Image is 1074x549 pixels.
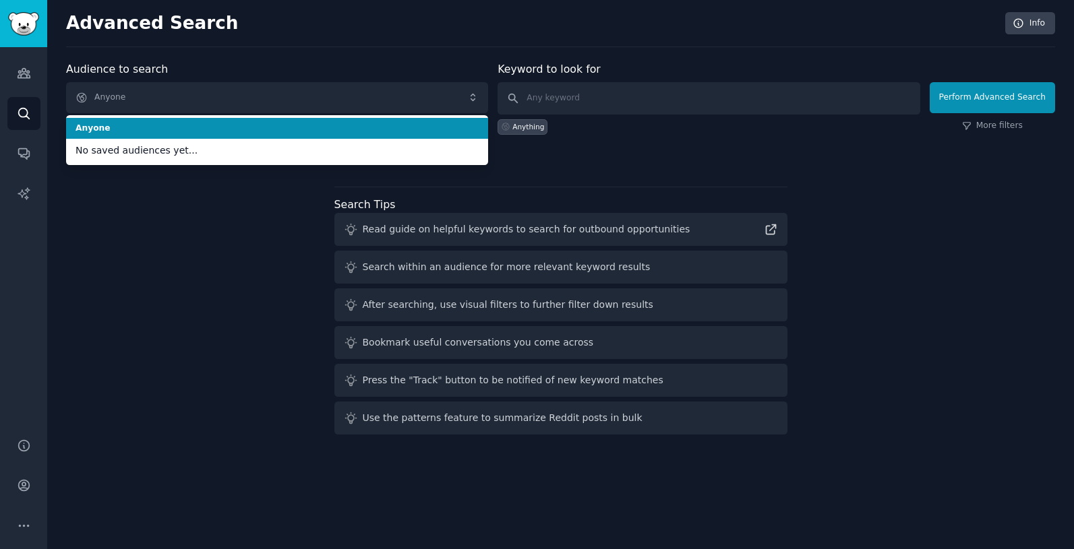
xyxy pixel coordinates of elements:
h2: Advanced Search [66,13,998,34]
label: Search Tips [334,198,396,211]
label: Keyword to look for [498,63,601,75]
button: Perform Advanced Search [930,82,1055,113]
img: GummySearch logo [8,12,39,36]
ul: Anyone [66,115,488,165]
div: After searching, use visual filters to further filter down results [363,298,653,312]
button: Anyone [66,82,488,113]
span: No saved audiences yet... [76,143,479,158]
a: Info [1005,12,1055,35]
div: Use the patterns feature to summarize Reddit posts in bulk [363,411,643,425]
input: Any keyword [498,82,920,115]
a: More filters [962,120,1023,132]
div: Bookmark useful conversations you come across [363,335,594,350]
label: Audience to search [66,63,168,75]
span: Anyone [76,123,479,135]
div: Press the "Track" button to be notified of new keyword matches [363,373,663,387]
div: Search within an audience for more relevant keyword results [363,260,651,274]
div: Read guide on helpful keywords to search for outbound opportunities [363,222,690,236]
div: Anything [512,122,544,131]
